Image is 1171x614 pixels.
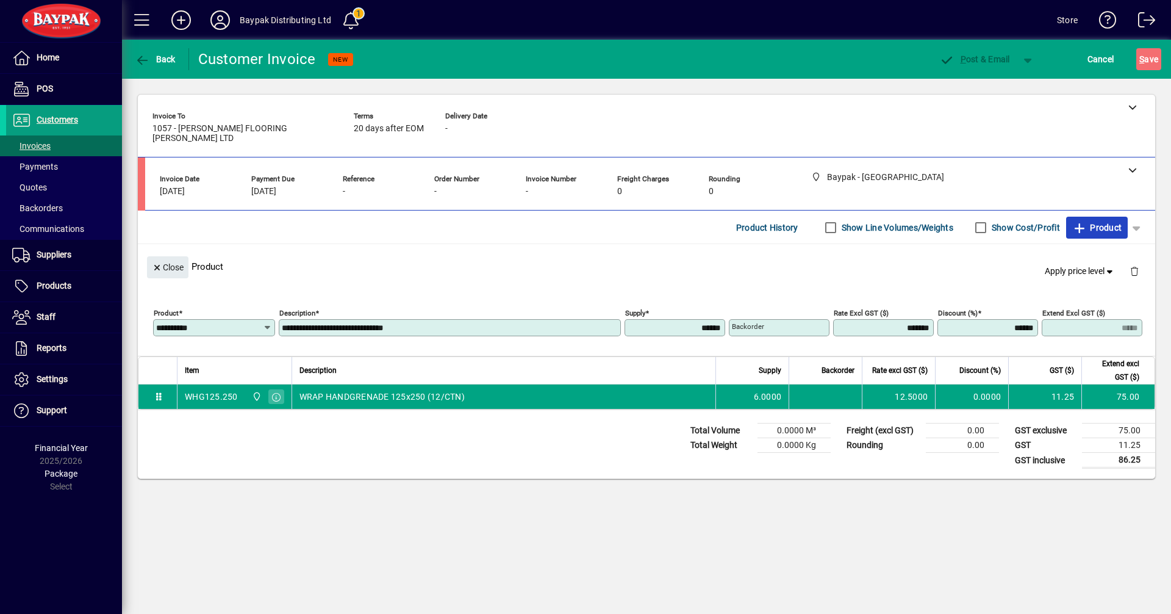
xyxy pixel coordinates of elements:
[122,48,189,70] app-page-header-button: Back
[839,222,953,234] label: Show Line Volumes/Weights
[1042,309,1105,317] mat-label: Extend excl GST ($)
[45,469,77,479] span: Package
[926,438,999,453] td: 0.00
[434,187,437,197] span: -
[135,54,176,64] span: Back
[1120,265,1149,276] app-page-header-button: Delete
[1040,261,1120,283] button: Apply price level
[37,84,53,93] span: POS
[152,258,184,278] span: Close
[1120,256,1149,286] button: Delete
[840,424,926,438] td: Freight (excl GST)
[154,309,179,317] mat-label: Product
[6,156,122,177] a: Payments
[12,203,63,213] span: Backorders
[731,217,803,239] button: Product History
[240,10,331,30] div: Baypak Distributing Ltd
[526,187,528,197] span: -
[6,395,122,426] a: Support
[1090,2,1117,42] a: Knowledge Base
[989,222,1060,234] label: Show Cost/Profit
[6,177,122,198] a: Quotes
[1008,385,1081,409] td: 11.25
[6,198,122,219] a: Backorders
[37,374,68,384] span: Settings
[343,187,345,197] span: -
[935,385,1008,409] td: 0.0000
[152,124,335,143] span: 1057 - [PERSON_NAME] FLOORING [PERSON_NAME] LTD
[6,271,122,302] a: Products
[1009,453,1082,468] td: GST inclusive
[1136,48,1161,70] button: Save
[37,250,71,259] span: Suppliers
[354,124,424,134] span: 20 days after EOM
[1082,453,1155,468] td: 86.25
[6,135,122,156] a: Invoices
[6,219,122,239] a: Communications
[147,256,188,278] button: Close
[684,424,757,438] td: Total Volume
[1009,438,1082,453] td: GST
[37,312,56,322] span: Staff
[6,302,122,333] a: Staff
[1087,49,1114,69] span: Cancel
[754,391,782,403] span: 6.0000
[299,364,337,377] span: Description
[445,124,448,134] span: -
[759,364,781,377] span: Supply
[12,224,84,234] span: Communications
[6,364,122,395] a: Settings
[12,141,51,151] span: Invoices
[37,52,59,62] span: Home
[249,390,263,403] span: Baypak - Onekawa
[144,261,192,272] app-page-header-button: Close
[1072,218,1122,237] span: Product
[132,48,179,70] button: Back
[279,309,315,317] mat-label: Description
[251,187,276,197] span: [DATE]
[1050,364,1074,377] span: GST ($)
[834,309,889,317] mat-label: Rate excl GST ($)
[6,333,122,364] a: Reports
[959,364,1001,377] span: Discount (%)
[37,281,71,291] span: Products
[625,309,645,317] mat-label: Supply
[1139,54,1144,64] span: S
[1082,424,1155,438] td: 75.00
[6,43,122,73] a: Home
[1045,265,1115,278] span: Apply price level
[12,182,47,192] span: Quotes
[1139,49,1158,69] span: ave
[709,187,714,197] span: 0
[37,405,67,415] span: Support
[1129,2,1156,42] a: Logout
[1066,217,1128,239] button: Product
[938,309,978,317] mat-label: Discount (%)
[162,9,201,31] button: Add
[1089,357,1139,384] span: Extend excl GST ($)
[185,391,238,403] div: WHG125.250
[35,443,88,453] span: Financial Year
[736,218,798,237] span: Product History
[37,115,78,125] span: Customers
[1081,385,1155,409] td: 75.00
[12,162,58,172] span: Payments
[684,438,757,453] td: Total Weight
[1084,48,1117,70] button: Cancel
[939,54,1010,64] span: ost & Email
[1057,10,1078,30] div: Store
[160,187,185,197] span: [DATE]
[840,438,926,453] td: Rounding
[6,240,122,270] a: Suppliers
[822,364,854,377] span: Backorder
[732,322,764,331] mat-label: Backorder
[1009,424,1082,438] td: GST exclusive
[333,56,348,63] span: NEW
[299,391,465,403] span: WRAP HANDGRENADE 125x250 (12/CTN)
[138,244,1155,289] div: Product
[757,438,831,453] td: 0.0000 Kg
[37,343,66,353] span: Reports
[757,424,831,438] td: 0.0000 M³
[1082,438,1155,453] td: 11.25
[961,54,966,64] span: P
